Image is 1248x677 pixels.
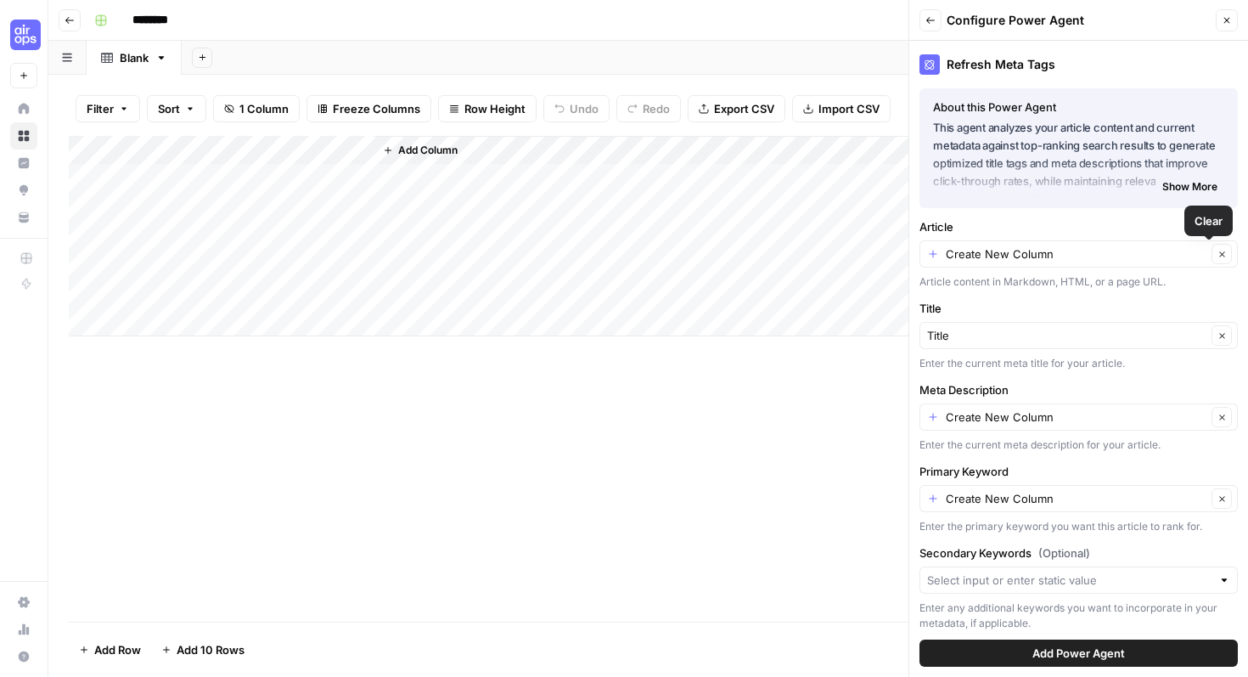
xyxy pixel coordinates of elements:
[616,95,681,122] button: Redo
[1032,645,1125,662] span: Add Power Agent
[376,139,464,161] button: Add Column
[688,95,785,122] button: Export CSV
[177,641,245,658] span: Add 10 Rows
[10,122,37,150] a: Browse
[919,54,1238,75] div: Refresh Meta Tags
[10,20,41,50] img: September Cohort Logo
[570,100,599,117] span: Undo
[333,100,420,117] span: Freeze Columns
[464,100,526,117] span: Row Height
[919,640,1238,667] button: Add Power Agent
[1038,544,1090,561] span: (Optional)
[946,245,1206,262] input: Create New Column
[213,95,300,122] button: 1 Column
[818,100,880,117] span: Import CSV
[10,589,37,616] a: Settings
[919,274,1238,290] div: Article content in Markdown, HTML, or a page URL.
[10,643,37,670] button: Help + Support
[927,327,1206,344] input: Title
[919,300,1238,317] label: Title
[643,100,670,117] span: Redo
[158,100,180,117] span: Sort
[946,409,1206,426] input: Create New Column
[306,95,431,122] button: Freeze Columns
[919,356,1238,371] div: Enter the current meta title for your article.
[94,641,141,658] span: Add Row
[151,636,255,663] button: Add 10 Rows
[927,572,1211,589] input: Select input or enter static value
[69,636,151,663] button: Add Row
[919,218,1238,235] label: Article
[10,177,37,204] a: Opportunities
[714,100,774,117] span: Export CSV
[543,95,610,122] button: Undo
[919,381,1238,398] label: Meta Description
[919,601,1238,631] div: Enter any additional keywords you want to incorporate in your metadata, if applicable.
[147,95,206,122] button: Sort
[10,616,37,643] a: Usage
[76,95,140,122] button: Filter
[1155,176,1224,198] button: Show More
[10,150,37,177] a: Insights
[120,49,149,66] div: Blank
[10,204,37,231] a: Your Data
[87,100,114,117] span: Filter
[933,119,1224,191] p: This agent analyzes your article content and current metadata against top-ranking search results ...
[792,95,891,122] button: Import CSV
[1162,179,1217,195] span: Show More
[438,95,537,122] button: Row Height
[919,437,1238,453] div: Enter the current meta description for your article.
[919,519,1238,534] div: Enter the primary keyword you want this article to rank for.
[239,100,289,117] span: 1 Column
[398,143,458,158] span: Add Column
[946,490,1206,507] input: Create New Column
[10,14,37,56] button: Workspace: September Cohort
[10,95,37,122] a: Home
[919,463,1238,480] label: Primary Keyword
[919,544,1238,561] label: Secondary Keywords
[933,99,1224,116] div: About this Power Agent
[87,41,182,75] a: Blank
